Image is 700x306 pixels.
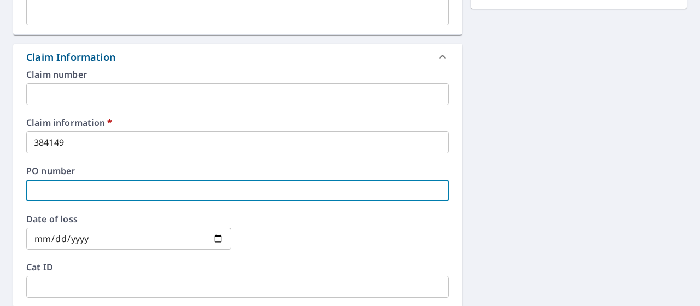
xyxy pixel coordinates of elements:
[26,118,449,127] label: Claim information
[26,263,449,272] label: Cat ID
[26,215,231,223] label: Date of loss
[26,70,449,79] label: Claim number
[26,50,115,65] div: Claim Information
[26,166,449,175] label: PO number
[13,44,462,70] div: Claim Information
